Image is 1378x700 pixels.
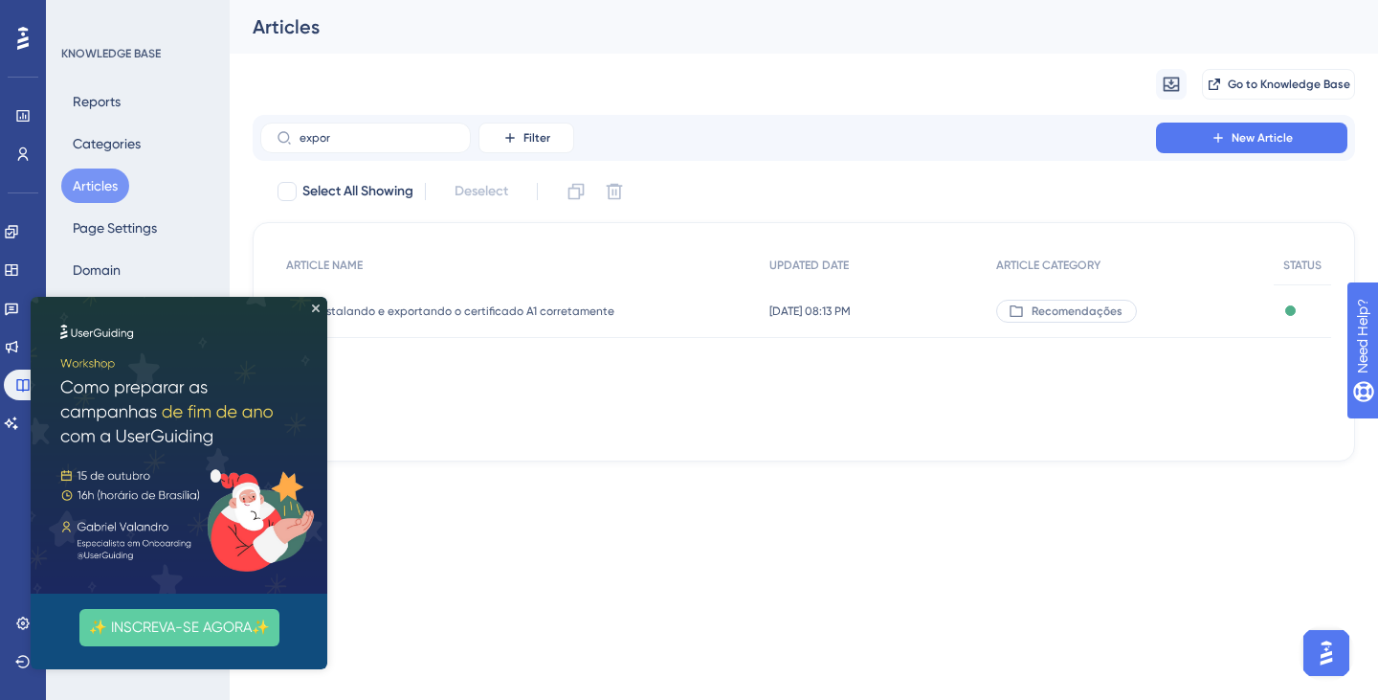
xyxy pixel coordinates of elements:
[1156,123,1347,153] button: New Article
[61,126,152,161] button: Categories
[769,304,851,319] span: [DATE] 08:13 PM
[1202,69,1355,100] button: Go to Knowledge Base
[523,130,550,146] span: Filter
[61,295,127,329] button: Access
[281,8,289,15] div: Close Preview
[49,312,249,350] button: ✨ INSCREVA-SE AGORA✨
[1298,624,1355,682] iframe: UserGuiding AI Assistant Launcher
[455,180,508,203] span: Deselect
[302,180,413,203] span: Select All Showing
[478,123,574,153] button: Filter
[1232,130,1293,146] span: New Article
[61,46,161,61] div: KNOWLEDGE BASE
[45,5,120,28] span: Need Help?
[61,84,132,119] button: Reports
[769,258,849,273] span: UPDATED DATE
[253,13,1307,40] div: Articles
[61,211,168,245] button: Page Settings
[1228,77,1350,92] span: Go to Knowledge Base
[286,258,363,273] span: ARTICLE NAME
[317,304,623,319] span: Instalando e exportando o certificado A1 corretamente
[437,174,525,209] button: Deselect
[996,258,1100,273] span: ARTICLE CATEGORY
[61,169,129,203] button: Articles
[61,253,132,287] button: Domain
[1283,258,1322,273] span: STATUS
[1032,304,1122,319] span: Recomendações
[300,131,455,145] input: Search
